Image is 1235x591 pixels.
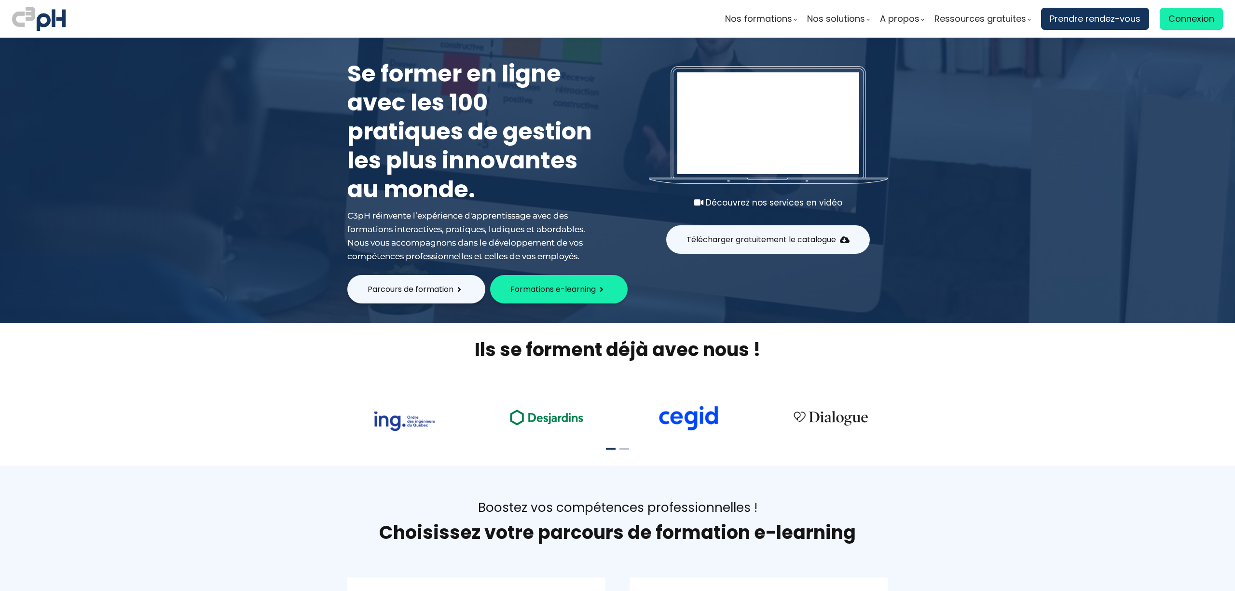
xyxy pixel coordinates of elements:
[503,404,590,430] img: ea49a208ccc4d6e7deb170dc1c457f3b.png
[373,412,435,431] img: 73f878ca33ad2a469052bbe3fa4fd140.png
[368,283,453,295] span: Parcours de formation
[335,337,900,362] h2: Ils se forment déjà avec nous !
[1168,12,1214,26] span: Connexion
[658,406,719,431] img: cdf238afa6e766054af0b3fe9d0794df.png
[347,59,598,204] h1: Se former en ligne avec les 100 pratiques de gestion les plus innovantes au monde.
[510,283,596,295] span: Formations e-learning
[934,12,1026,26] span: Ressources gratuites
[686,234,836,246] span: Télécharger gratuitement le catalogue
[649,196,888,209] div: Découvrez nos services en vidéo
[347,499,888,516] div: Boostez vos compétences professionnelles !
[347,209,598,263] div: C3pH réinvente l’expérience d'apprentissage avec des formations interactives, pratiques, ludiques...
[666,225,870,254] button: Télécharger gratuitement le catalogue
[490,275,628,303] button: Formations e-learning
[12,5,66,33] img: logo C3PH
[347,521,888,544] h1: Choisissez votre parcours de formation e-learning
[347,275,485,303] button: Parcours de formation
[807,12,865,26] span: Nos solutions
[787,405,874,431] img: 4cbfeea6ce3138713587aabb8dcf64fe.png
[880,12,919,26] span: A propos
[1050,12,1140,26] span: Prendre rendez-vous
[725,12,792,26] span: Nos formations
[1160,8,1223,30] a: Connexion
[1041,8,1149,30] a: Prendre rendez-vous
